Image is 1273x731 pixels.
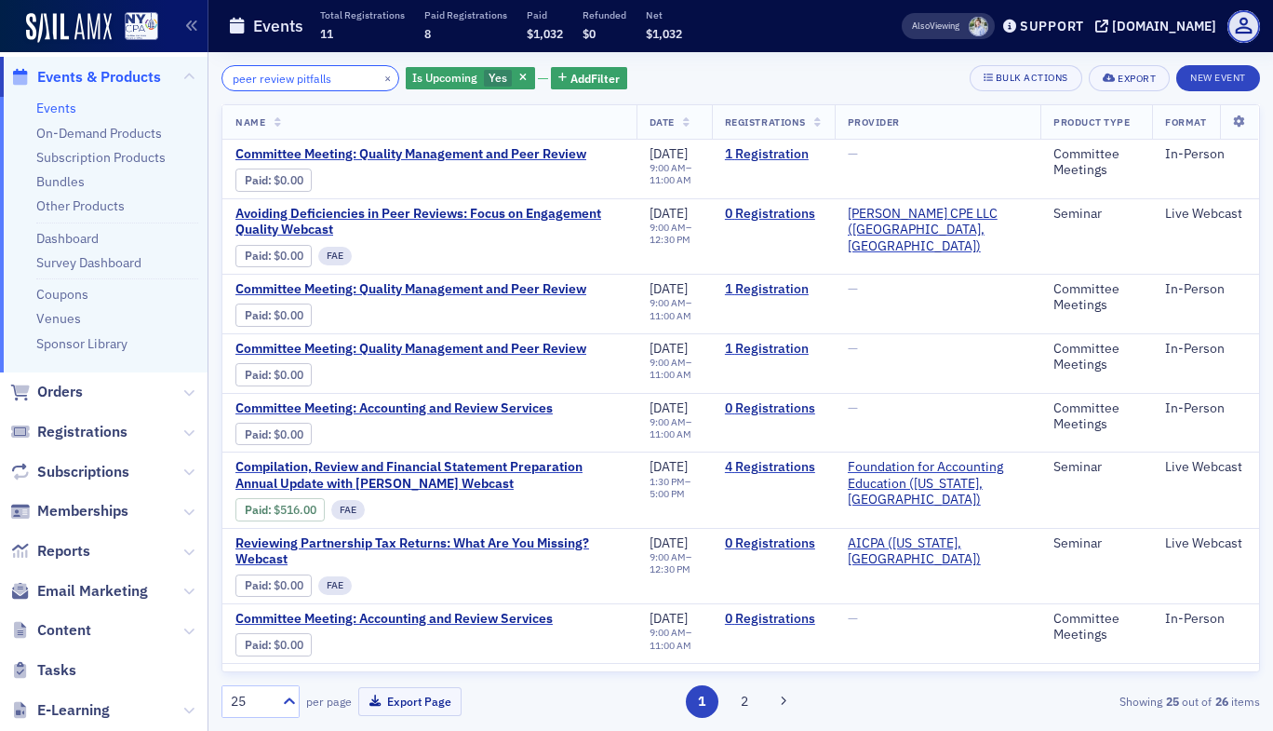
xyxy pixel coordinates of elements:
span: Reviewing Partnership Tax Returns: What Are You Missing? Webcast [235,535,623,568]
time: 11:00 AM [650,173,691,186]
div: Committee Meetings [1053,281,1139,314]
a: Venues [36,310,81,327]
span: Committee Meeting: Quality Management and Peer Review [235,341,586,358]
span: Format [1165,115,1206,129]
span: : [245,173,274,187]
div: Live Webcast [1165,670,1246,687]
span: $0.00 [274,638,303,652]
a: Paid [245,249,268,263]
div: [DOMAIN_NAME] [1112,18,1216,34]
p: Refunded [583,8,626,21]
span: Product Type [1053,115,1130,129]
div: 25 [231,692,272,711]
a: Paid [245,638,268,652]
div: Seminar [1053,459,1139,476]
div: – [650,222,699,246]
span: Subscriptions [37,462,129,482]
span: Provider [848,115,900,129]
a: Paid [245,578,268,592]
a: 4 Registrations [725,459,822,476]
p: Total Registrations [320,8,405,21]
button: 2 [728,685,760,718]
span: Preparing and Reviewing Client-Prepared Financial Statements and General Attest Engagements Webcast [235,670,623,703]
span: Registrations [725,115,806,129]
span: Luke Abell [969,17,988,36]
div: Showing out of items [927,693,1260,710]
a: Subscription Products [36,149,166,166]
div: Committee Meetings [1053,400,1139,433]
span: 8 [424,26,431,41]
a: Committee Meeting: Quality Management and Peer Review [235,146,586,163]
a: [PERSON_NAME] CPE LLC ([GEOGRAPHIC_DATA], [GEOGRAPHIC_DATA]) [848,206,1027,255]
div: – [650,297,699,321]
a: Committee Meeting: Quality Management and Peer Review [235,281,586,298]
div: Support [1020,18,1084,34]
button: Export [1089,65,1170,91]
span: $1,032 [527,26,563,41]
div: FAE [318,247,352,265]
time: 9:00 AM [650,415,686,428]
div: Paid: 0 - $0 [235,633,312,656]
time: 11:00 AM [650,309,691,322]
div: Paid: 4 - $51600 [235,498,325,521]
time: 5:00 PM [650,487,685,500]
div: Paid: 0 - $0 [235,423,312,445]
span: Tasks [37,660,76,681]
span: AICPA (New York, NY) [848,535,1027,568]
span: : [245,368,274,382]
a: Paid [245,368,268,382]
img: SailAMX [26,13,112,43]
span: [DATE] [650,399,688,416]
div: Live Webcast [1165,206,1246,223]
div: Paid: 0 - $0 [235,169,312,191]
a: Sponsor Library [36,335,127,352]
a: Tasks [10,660,76,681]
input: Search… [221,65,399,91]
div: Bulk Actions [996,73,1068,83]
span: Avoiding Deficiencies in Peer Reviews: Focus on Engagement Quality Webcast [235,206,623,238]
div: Committee Meetings [1053,146,1139,179]
time: 12:30 PM [650,233,690,246]
div: – [650,476,699,500]
div: Yes [406,67,535,90]
a: 1 Registration [725,146,822,163]
div: – [650,162,699,186]
a: Dashboard [36,230,99,247]
button: New Event [1176,65,1260,91]
a: 0 Registrations [725,206,822,223]
a: New Event [1176,68,1260,85]
div: – [650,627,699,651]
a: Bundles [36,173,85,190]
div: In-Person [1165,146,1246,163]
time: 11:00 AM [650,639,691,652]
span: : [245,249,274,263]
span: Orders [37,382,83,402]
button: Bulk Actions [970,65,1082,91]
span: [DATE] [650,670,688,686]
span: $516.00 [274,503,316,517]
a: Events [36,100,76,116]
span: — [848,280,858,297]
a: Committee Meeting: Accounting and Review Services [235,611,553,628]
div: – [650,551,699,575]
a: Foundation for Accounting Education ([US_STATE], [GEOGRAPHIC_DATA]) [848,459,1027,508]
span: : [245,638,274,652]
div: – [650,416,699,440]
span: — [848,399,858,416]
div: Seminar [1053,206,1139,223]
button: AddFilter [551,67,627,90]
div: Paid: 0 - $0 [235,304,312,326]
time: 9:00 AM [650,550,686,563]
a: Compilation, Review and Financial Statement Preparation Annual Update with [PERSON_NAME] Webcast [235,459,623,492]
span: : [245,308,274,322]
span: $0.00 [274,368,303,382]
button: [DOMAIN_NAME] [1095,20,1223,33]
p: Net [646,8,682,21]
a: 4 Registrations [725,670,822,687]
time: 9:00 AM [650,296,686,309]
span: — [848,610,858,627]
a: AICPA ([US_STATE], [GEOGRAPHIC_DATA]) [848,535,1027,568]
span: [DATE] [650,145,688,162]
span: Viewing [912,20,959,33]
div: Committee Meetings [1053,611,1139,643]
